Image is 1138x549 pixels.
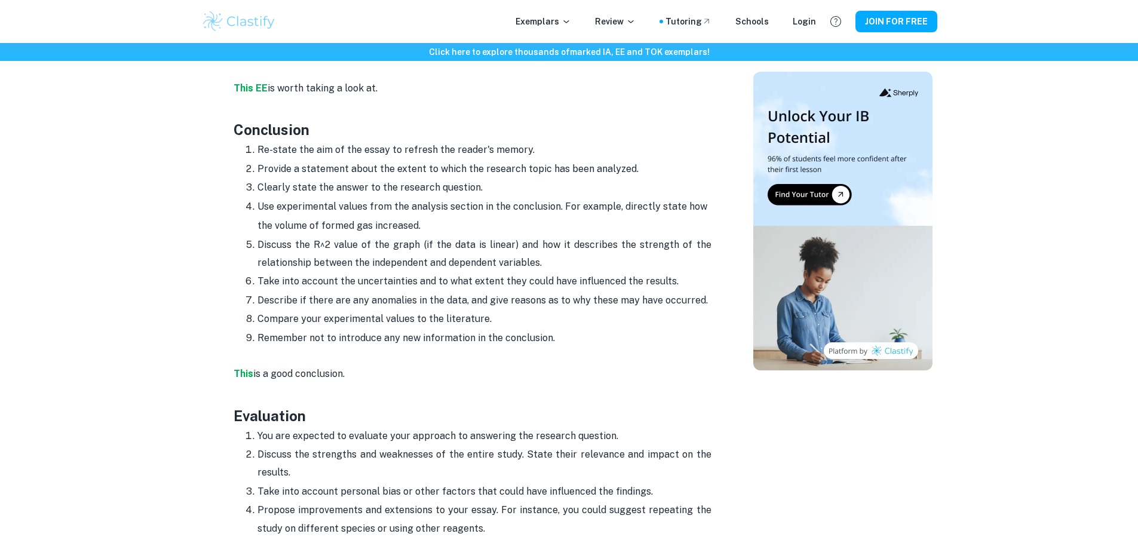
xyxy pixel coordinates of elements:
[257,141,711,159] p: Re-state the aim of the essay to refresh the reader's memory.
[234,368,253,379] a: This
[2,45,1136,59] h6: Click here to explore thousands of marked IA, EE and TOK exemplars !
[257,197,711,235] li: Use experimental values from the analysis section in the conclusion. For example, directly state ...
[234,82,268,94] a: This EE
[793,15,816,28] a: Login
[234,121,309,138] strong: Conclusion
[516,15,571,28] p: Exemplars
[735,15,769,28] a: Schools
[257,483,711,501] p: Take into account personal bias or other factors that could have influenced the findings.
[595,15,636,28] p: Review
[257,329,711,347] p: Remember not to introduce any new information in the conclusion.
[855,11,937,32] button: JOIN FOR FREE
[257,160,711,178] p: Provide a statement about the extent to which the research topic has been analyzed.
[257,427,711,445] p: You are expected to evaluate your approach to answering the research question.
[234,347,711,384] p: is a good conclusion.
[234,62,711,98] p: is worth taking a look at.
[257,272,711,290] p: Take into account the uncertainties and to what extent they could have influenced the results.
[665,15,711,28] a: Tutoring
[753,72,933,370] img: Thumbnail
[257,292,711,309] p: Describe if there are any anomalies in the data, and give reasons as to why these may have occurred.
[257,446,711,482] p: Discuss the strengths and weaknesses of the entire study. State their relevance and impact on the...
[234,384,711,427] h3: Evaluation
[257,179,711,197] p: Clearly state the answer to the research question.
[257,236,711,272] p: Discuss the R^2 value of the graph (if the data is linear) and how it describes the strength of t...
[257,310,711,328] p: Compare your experimental values to the literature.
[257,501,711,538] p: Propose improvements and extensions to your essay. For instance, you could suggest repeating the ...
[201,10,277,33] img: Clastify logo
[826,11,846,32] button: Help and Feedback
